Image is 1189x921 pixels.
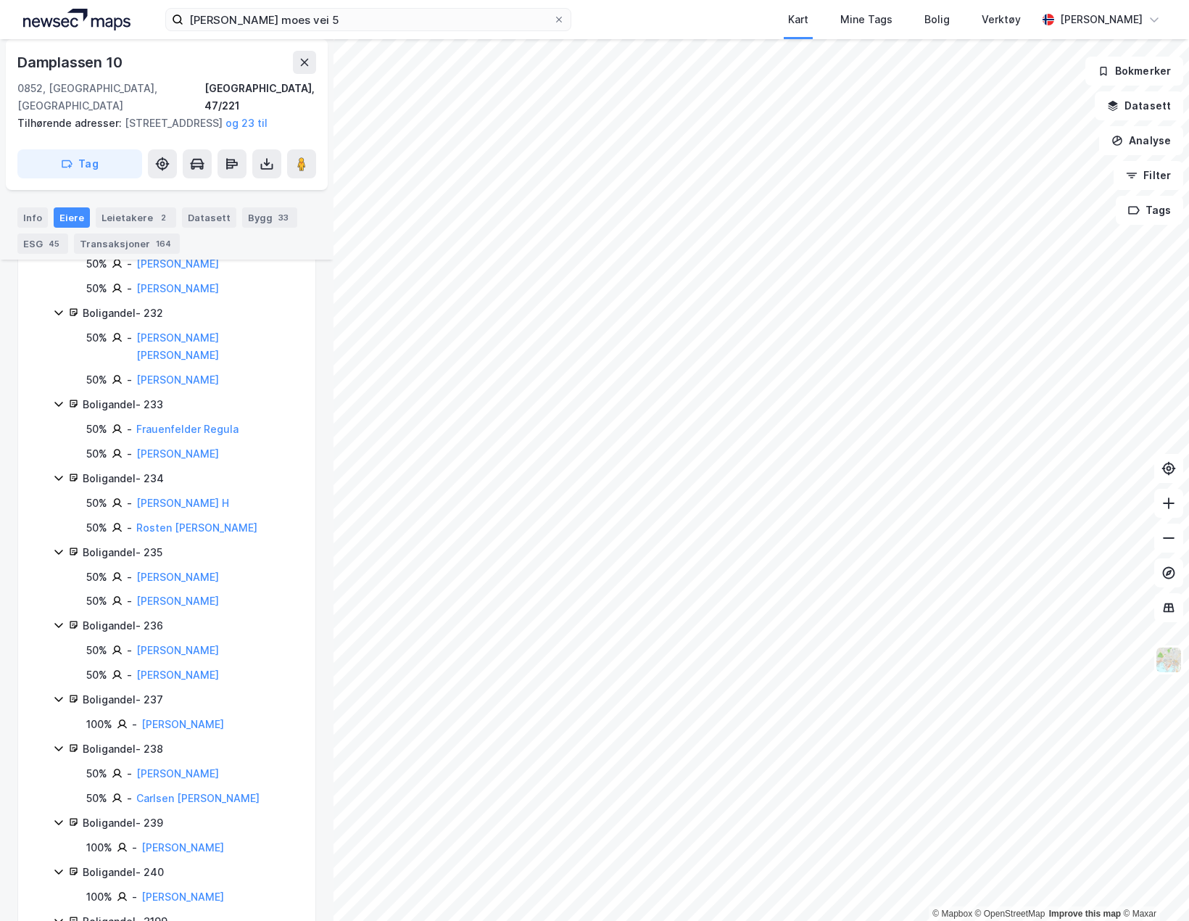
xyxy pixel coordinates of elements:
div: 50% [86,495,107,512]
div: - [127,495,132,512]
div: 50% [86,765,107,782]
a: [PERSON_NAME] [136,571,219,583]
a: [PERSON_NAME] [136,447,219,460]
div: Verktøy [982,11,1021,28]
div: 50% [86,371,107,389]
button: Tag [17,149,142,178]
div: Info [17,207,48,228]
a: [PERSON_NAME] [136,767,219,780]
a: [PERSON_NAME] H [136,497,229,509]
a: Frauenfelder Regula [136,423,239,435]
div: 50% [86,255,107,273]
div: 50% [86,642,107,659]
div: 50% [86,519,107,537]
a: [PERSON_NAME] [141,891,224,903]
img: Z [1155,646,1182,674]
div: Leietakere [96,207,176,228]
div: - [127,445,132,463]
div: Damplassen 10 [17,51,125,74]
a: [PERSON_NAME] [136,644,219,656]
div: - [127,765,132,782]
div: 100% [86,716,112,733]
div: - [127,421,132,438]
a: [PERSON_NAME] [136,257,219,270]
div: Kontrollprogram for chat [1116,851,1189,921]
div: - [127,329,132,347]
a: [PERSON_NAME] [136,373,219,386]
a: [PERSON_NAME] [PERSON_NAME] [136,331,219,361]
div: ESG [17,234,68,254]
a: [PERSON_NAME] [141,718,224,730]
span: Tilhørende adresser: [17,117,125,129]
div: Transaksjoner [74,234,180,254]
div: - [127,255,132,273]
div: - [132,888,137,906]
div: 50% [86,421,107,438]
a: [PERSON_NAME] [136,669,219,681]
div: 50% [86,569,107,586]
iframe: Chat Widget [1116,851,1189,921]
div: 45 [46,236,62,251]
div: Mine Tags [840,11,892,28]
button: Tags [1116,196,1183,225]
div: - [132,716,137,733]
div: - [127,280,132,297]
div: Boligandel - 239 [83,814,298,832]
div: - [127,371,132,389]
div: 50% [86,666,107,684]
div: - [127,642,132,659]
div: Bygg [242,207,297,228]
div: - [127,569,132,586]
div: Boligandel - 238 [83,740,298,758]
div: Boligandel - 232 [83,305,298,322]
a: OpenStreetMap [975,909,1045,919]
div: [STREET_ADDRESS] [17,115,304,132]
div: 50% [86,592,107,610]
button: Filter [1114,161,1183,190]
div: Boligandel - 240 [83,864,298,881]
a: [PERSON_NAME] [141,841,224,854]
div: Boligandel - 233 [83,396,298,413]
div: Kart [788,11,808,28]
div: [GEOGRAPHIC_DATA], 47/221 [204,80,316,115]
a: [PERSON_NAME] [136,595,219,607]
div: 33 [275,210,291,225]
a: Rosten [PERSON_NAME] [136,521,257,534]
div: [PERSON_NAME] [1060,11,1143,28]
div: 50% [86,280,107,297]
a: Mapbox [932,909,972,919]
div: 50% [86,329,107,347]
div: Boligandel - 237 [83,691,298,709]
button: Datasett [1095,91,1183,120]
div: 100% [86,839,112,856]
input: Søk på adresse, matrikkel, gårdeiere, leietakere eller personer [183,9,553,30]
div: - [127,519,132,537]
div: Eiere [54,207,90,228]
div: Boligandel - 235 [83,544,298,561]
a: Improve this map [1049,909,1121,919]
div: Datasett [182,207,236,228]
div: - [127,790,132,807]
div: 100% [86,888,112,906]
button: Analyse [1099,126,1183,155]
a: Carlsen [PERSON_NAME] [136,792,260,804]
div: 0852, [GEOGRAPHIC_DATA], [GEOGRAPHIC_DATA] [17,80,204,115]
div: Boligandel - 234 [83,470,298,487]
div: Boligandel - 236 [83,617,298,635]
div: 50% [86,790,107,807]
div: Bolig [924,11,950,28]
div: - [127,666,132,684]
a: [PERSON_NAME] [136,282,219,294]
div: - [132,839,137,856]
div: 164 [153,236,174,251]
div: 50% [86,445,107,463]
button: Bokmerker [1085,57,1183,86]
div: - [127,592,132,610]
div: 2 [156,210,170,225]
img: logo.a4113a55bc3d86da70a041830d287a7e.svg [23,9,130,30]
